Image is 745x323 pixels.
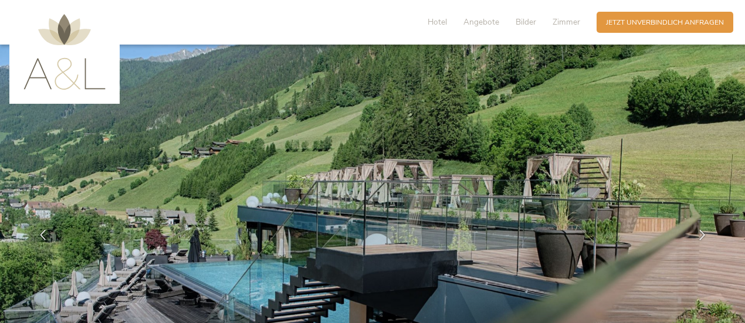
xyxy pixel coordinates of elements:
span: Zimmer [553,16,580,28]
span: Angebote [463,16,499,28]
span: Bilder [516,16,536,28]
span: Jetzt unverbindlich anfragen [606,18,724,28]
img: AMONTI & LUNARIS Wellnessresort [23,14,106,90]
span: Hotel [428,16,447,28]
